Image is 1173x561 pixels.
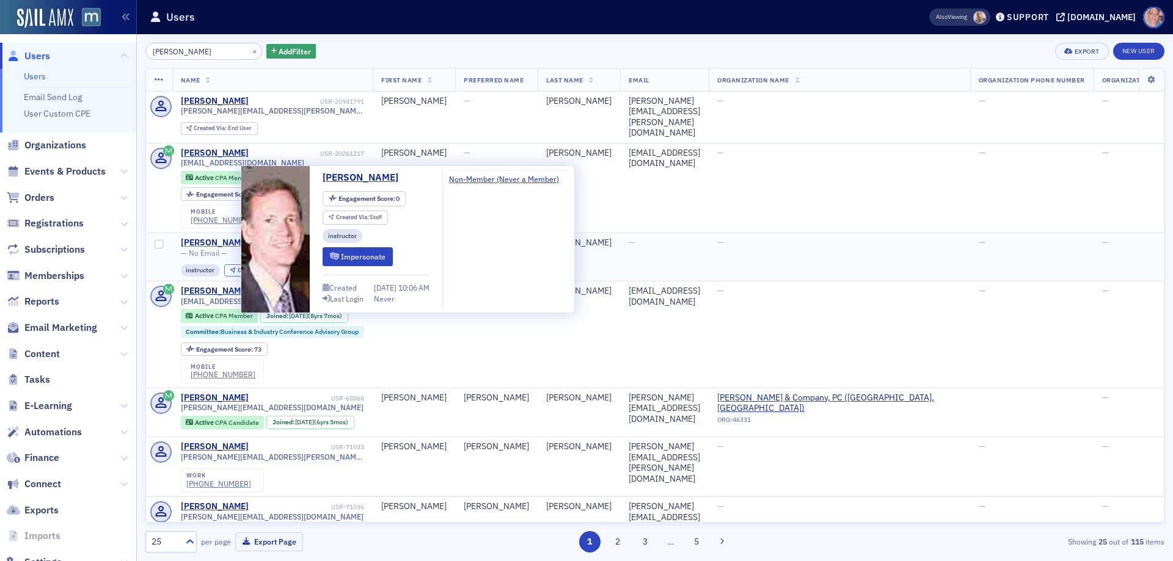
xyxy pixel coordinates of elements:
span: Users [24,49,50,63]
a: [PHONE_NUMBER] [191,370,255,379]
button: 1 [579,531,601,552]
span: — [979,237,985,248]
a: Users [7,49,50,63]
span: — [979,441,985,452]
a: Finance [7,451,59,465]
div: Showing out of items [833,536,1164,547]
a: SailAMX [17,9,73,28]
a: [PERSON_NAME] [181,96,249,107]
button: 5 [686,531,707,552]
button: Export Page [235,532,303,551]
span: — [979,147,985,158]
span: — [1102,95,1109,106]
a: [PERSON_NAME] [181,441,249,452]
span: Automations [24,425,82,439]
span: Email [629,76,649,84]
a: Email Marketing [7,321,97,335]
span: — [1102,147,1109,158]
span: — [717,285,724,296]
a: E-Learning [7,399,72,413]
div: [EMAIL_ADDRESS][DOMAIN_NAME] [629,148,700,169]
button: × [249,45,260,56]
div: [PERSON_NAME] [546,441,612,452]
button: 2 [607,531,628,552]
a: [PERSON_NAME] [181,237,249,248]
div: [PERSON_NAME][EMAIL_ADDRESS][DOMAIN_NAME] [629,501,700,534]
div: 0 [338,195,400,202]
span: [PERSON_NAME][EMAIL_ADDRESS][PERSON_NAME][DOMAIN_NAME] [181,106,365,115]
a: Automations [7,425,82,439]
div: mobile [191,208,255,215]
a: [PERSON_NAME] [181,286,249,297]
span: Add Filter [279,46,311,57]
span: Imports [24,529,60,543]
span: Active [195,173,215,182]
a: Users [24,71,46,82]
span: Organization Name [717,76,789,84]
a: Content [7,347,60,361]
div: USR-20941791 [250,98,364,106]
div: Staff [336,214,382,221]
span: Organization Phone Number [979,76,1085,84]
div: [PERSON_NAME] [546,501,612,512]
div: USR-71033 [250,443,364,451]
a: Non-Member (Never a Member) [449,173,568,184]
a: [PHONE_NUMBER] [191,215,255,225]
span: Active [195,311,215,320]
strong: 115 [1128,536,1146,547]
a: Registrations [7,217,84,230]
div: Committee: [181,326,365,338]
span: — [979,501,985,512]
span: Email Marketing [24,321,97,335]
span: E-Learning [24,399,72,413]
a: New User [1113,43,1164,60]
a: [PHONE_NUMBER] [186,479,251,488]
div: End User [194,125,252,132]
span: Content [24,347,60,361]
span: [PERSON_NAME][EMAIL_ADDRESS][DOMAIN_NAME] [181,512,364,521]
div: [PERSON_NAME] [546,393,612,404]
span: — [979,95,985,106]
div: [DOMAIN_NAME] [1067,12,1136,23]
div: Created Via: Staff [224,264,290,277]
div: Joined: 2017-02-22 00:00:00 [260,309,348,322]
div: [PERSON_NAME] [546,148,612,159]
span: Emily Trott [973,11,986,24]
button: [DOMAIN_NAME] [1056,13,1140,21]
span: Memberships [24,269,84,283]
div: Last Login [330,295,364,302]
a: Reports [7,295,59,308]
span: CPA Member [215,173,253,182]
span: — [717,237,724,248]
div: work [186,472,251,479]
div: [PERSON_NAME] [464,441,529,452]
span: [DATE] [295,418,314,426]
div: (6yrs 5mos) [295,418,348,426]
div: [PERSON_NAME] [546,96,612,107]
span: Created Via : [336,213,370,221]
div: [PERSON_NAME] [181,148,249,159]
span: CPA Candidate [215,418,259,427]
div: Joined: 2019-04-09 00:00:00 [266,416,354,429]
span: [PERSON_NAME][EMAIL_ADDRESS][PERSON_NAME][DOMAIN_NAME] [181,452,365,461]
span: Joined : [266,312,290,320]
span: Viewing [936,13,967,21]
span: Profile [1143,7,1164,28]
span: Events & Products [24,165,106,178]
div: [PERSON_NAME] [381,501,447,512]
label: per page [201,536,231,547]
span: — [464,147,470,158]
span: — [717,147,724,158]
span: — [629,237,635,248]
div: [PERSON_NAME][EMAIL_ADDRESS][PERSON_NAME][DOMAIN_NAME] [629,96,700,139]
button: AddFilter [266,44,316,59]
div: [PERSON_NAME] [546,237,612,248]
div: ORG-46331 [717,416,962,428]
div: [PERSON_NAME] [181,393,249,404]
a: Memberships [7,269,84,283]
span: [EMAIL_ADDRESS][DOMAIN_NAME] [181,297,304,306]
span: … [662,536,679,547]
